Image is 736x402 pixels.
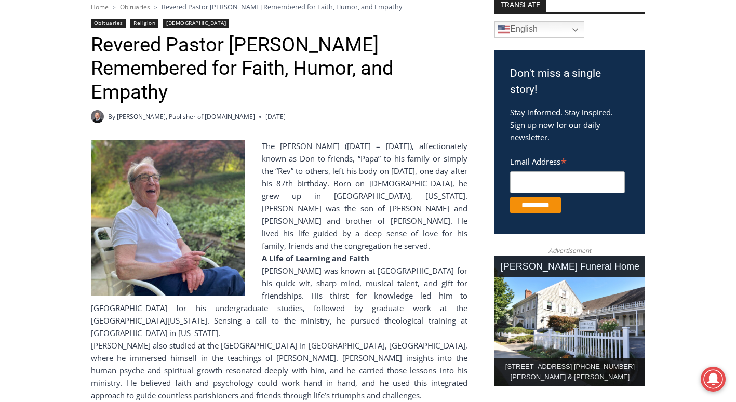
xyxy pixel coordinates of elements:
label: Email Address [510,151,625,170]
time: [DATE] [265,112,286,122]
span: > [113,4,116,11]
div: Apply Now <> summer and RHS senior internships available [262,1,491,101]
img: Obituary - Donald Poole - 2 [91,140,245,296]
img: en [498,23,510,36]
a: Open Tues. - Sun. [PHONE_NUMBER] [1,104,104,129]
div: [PERSON_NAME] Funeral Home [494,256,645,277]
nav: Breadcrumbs [91,2,467,12]
div: [STREET_ADDRESS] [PHONE_NUMBER] [PERSON_NAME] & [PERSON_NAME] [494,358,645,386]
a: Religion [130,19,158,28]
div: The [PERSON_NAME] ([DATE] – [DATE]), affectionately known as Don to friends, “Papa” to his family... [91,140,467,252]
span: Intern @ [DOMAIN_NAME] [272,103,481,127]
a: [PERSON_NAME], Publisher of [DOMAIN_NAME] [117,112,255,121]
a: Author image [91,110,104,123]
span: Advertisement [538,246,601,256]
div: [PERSON_NAME] was known at [GEOGRAPHIC_DATA] for his quick wit, sharp mind, musical talent, and g... [91,264,467,339]
a: Obituaries [91,19,126,28]
a: Intern @ [DOMAIN_NAME] [250,101,503,129]
h1: Revered Pastor [PERSON_NAME] Remembered for Faith, Humor, and Empathy [91,33,467,104]
a: English [494,21,584,38]
div: "Chef [PERSON_NAME] omakase menu is nirvana for lovers of great Japanese food." [106,65,148,124]
a: [DEMOGRAPHIC_DATA] [163,19,229,28]
span: > [154,4,157,11]
a: Obituaries [120,3,150,11]
div: [PERSON_NAME] also studied at the [GEOGRAPHIC_DATA] in [GEOGRAPHIC_DATA], [GEOGRAPHIC_DATA], wher... [91,339,467,401]
h3: Don't miss a single story! [510,65,630,98]
a: Home [91,3,109,11]
p: Stay informed. Stay inspired. Sign up now for our daily newsletter. [510,106,630,143]
span: Revered Pastor [PERSON_NAME] Remembered for Faith, Humor, and Empathy [162,2,402,11]
strong: A Life of Learning and Faith [262,253,369,263]
span: By [108,112,115,122]
span: Open Tues. - Sun. [PHONE_NUMBER] [3,107,102,146]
